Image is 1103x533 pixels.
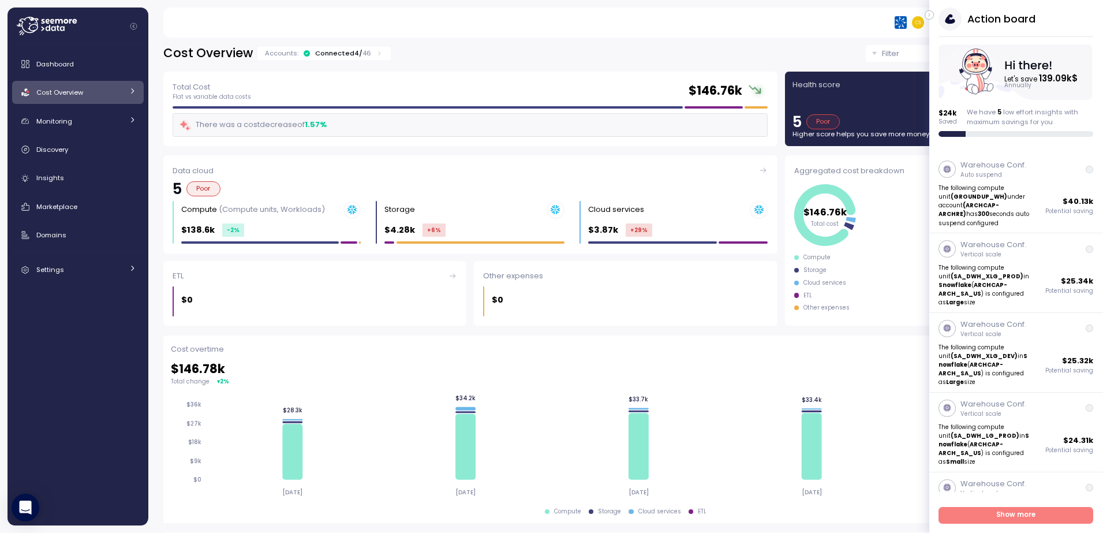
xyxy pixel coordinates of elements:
p: $ 24k [939,109,958,118]
img: 30f31bb3582bac9e5ca6f973bf708204 [912,16,924,28]
tspan: $27k [186,420,201,427]
a: Warehouse Conf.Vertical scaleThe following compute unit(SA_DWH_XLG_DEV)inSnowflake(ARCHCAP-ARCH_S... [929,313,1103,393]
div: Storage [384,204,415,215]
a: Monitoring [12,110,144,133]
div: Cloud services [638,508,681,516]
tspan: $9k [190,457,201,465]
p: Auto suspend [960,171,1026,179]
strong: (SA_DWH_LG_PROD) [951,432,1020,439]
div: ETL [173,270,457,282]
p: 5 [792,114,802,129]
p: The following compute unit in ( ) is configured as size [939,423,1032,467]
p: Potential saving [1046,287,1094,295]
tspan: $0 [193,476,201,483]
a: Warehouse Conf.Vertical scaleThe following compute unit(SA_DWH_XLG_PROD)inSnowflake(ARCHCAP-ARCH_... [929,233,1103,313]
p: Potential saving [1046,207,1094,215]
div: We have low effort insights with maximum savings for you [967,107,1094,126]
tspan: [DATE] [282,489,302,496]
p: The following compute unit in ( ) is configured as size [939,343,1032,387]
p: Warehouse Conf. [960,398,1026,410]
div: Compute [803,254,831,262]
a: Marketplace [12,195,144,218]
div: Aggregated cost breakdown [794,165,1079,177]
button: Collapse navigation [126,22,141,31]
p: Vertical scale [960,410,1026,418]
p: Vertical scale [960,330,1026,338]
span: Monitoring [36,117,72,126]
p: $ 40.13k [1063,196,1094,207]
text: Annually [1005,82,1033,90]
div: +6 % [422,223,446,237]
p: Warehouse Conf. [960,478,1026,490]
div: Connected 4 / [315,49,371,58]
p: $4.28k [384,223,415,237]
p: Total Cost [173,81,251,93]
p: Higher score helps you save more money [792,129,1080,139]
div: +29 % [626,223,652,237]
a: Domains [12,223,144,247]
strong: (ARCHCAP-ARCHRE) [939,202,1000,218]
p: $3.87k [588,223,618,237]
strong: Large [947,378,964,386]
p: Potential saving [1046,446,1094,454]
div: ETL [803,292,812,300]
text: Let's save [1005,72,1079,84]
strong: ARCHCAP-ARCH_SA_US [939,281,1008,297]
h2: Cost Overview [163,45,253,62]
strong: (GROUNDUP_WH) [951,193,1008,200]
p: Total change [171,378,210,386]
h3: Action board [967,12,1035,26]
div: Storage [598,508,621,516]
tspan: [DATE] [455,489,476,496]
div: Cloud services [803,279,846,287]
p: Warehouse Conf. [960,159,1026,171]
p: Saved [939,118,958,126]
p: $138.6k [181,223,215,237]
p: Potential saving [1046,367,1094,375]
span: 5 [997,107,1001,117]
p: Flat vs variable data costs [173,93,251,101]
tspan: $33.7k [629,396,648,403]
p: Filter [882,48,899,59]
a: Settings [12,258,144,281]
a: Insights [12,167,144,190]
div: Compute [554,508,581,516]
div: ▾ [217,377,229,386]
span: Discovery [36,145,68,154]
p: $ 25.32k [1063,355,1094,367]
tspan: $146.76k [803,205,847,218]
tspan: $36k [186,401,201,409]
p: Cost overtime [171,344,224,355]
p: The following compute unit in ( ) is configured as size [939,263,1032,307]
div: 2 % [220,377,229,386]
div: 1.57 % [305,119,327,131]
p: Warehouse Conf. [960,319,1026,330]
div: Storage [803,266,827,274]
div: Other expenses [483,270,768,282]
div: Poor [186,181,220,196]
strong: Snowflake [939,352,1028,368]
tspan: Total cost [811,219,839,227]
div: Other expenses [803,304,850,312]
a: Show more [939,507,1094,524]
strong: Large [947,299,964,306]
p: 5 [173,181,182,196]
span: Show more [997,508,1036,523]
h2: $ 146.78k [171,361,1080,378]
div: Cloud services [588,204,644,215]
div: Accounts:Connected4/46 [257,47,391,60]
a: Warehouse Conf.Auto suspendThe following compute unit(GROUNDUP_WH)under account(ARCHCAP-ARCHRE)ha... [929,154,1103,233]
div: ETL [698,508,706,516]
tspan: 139.09k $ [1040,72,1079,84]
span: Dashboard [36,59,74,69]
p: $0 [492,293,503,307]
p: Vertical scale [960,251,1026,259]
button: Filter [866,45,932,62]
a: ETL$0 [163,261,466,326]
tspan: [DATE] [629,489,649,496]
p: $0 [181,293,193,307]
strong: Small [947,458,964,465]
span: Domains [36,230,66,240]
a: Dashboard [12,53,144,76]
strong: ARCHCAP-ARCH_SA_US [939,361,1004,377]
